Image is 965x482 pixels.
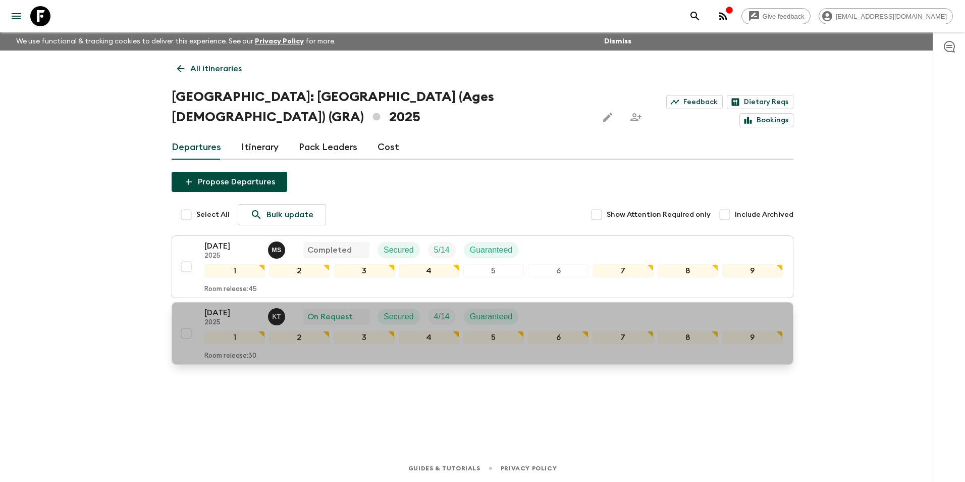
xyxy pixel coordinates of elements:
[819,8,953,24] div: [EMAIL_ADDRESS][DOMAIN_NAME]
[528,264,588,277] div: 6
[238,204,326,225] a: Bulk update
[307,244,352,256] p: Completed
[204,331,265,344] div: 1
[272,313,281,321] p: K T
[658,331,718,344] div: 8
[204,285,257,294] p: Room release: 45
[378,135,399,160] a: Cost
[470,244,513,256] p: Guaranteed
[428,242,456,258] div: Trip Fill
[593,331,653,344] div: 7
[241,135,279,160] a: Itinerary
[172,235,793,298] button: [DATE]2025Magda SotiriadisCompletedSecuredTrip FillGuaranteed123456789Room release:45
[204,264,265,277] div: 1
[593,264,653,277] div: 7
[204,319,260,327] p: 2025
[6,6,26,26] button: menu
[204,240,260,252] p: [DATE]
[528,331,588,344] div: 6
[172,59,247,79] a: All itineraries
[727,95,793,109] a: Dietary Reqs
[399,264,459,277] div: 4
[334,331,394,344] div: 3
[172,302,793,365] button: [DATE]2025Kostantinos TsaousisOn RequestSecuredTrip FillGuaranteed123456789Room release:30
[399,331,459,344] div: 4
[299,135,357,160] a: Pack Leaders
[384,244,414,256] p: Secured
[626,107,646,127] span: Share this itinerary
[172,87,589,127] h1: [GEOGRAPHIC_DATA]: [GEOGRAPHIC_DATA] (Ages [DEMOGRAPHIC_DATA]) (GRA) 2025
[204,252,260,260] p: 2025
[685,6,705,26] button: search adventures
[735,210,793,220] span: Include Archived
[470,311,513,323] p: Guaranteed
[172,135,221,160] a: Departures
[334,264,394,277] div: 3
[307,311,353,323] p: On Request
[739,113,793,127] a: Bookings
[658,264,718,277] div: 8
[255,38,304,45] a: Privacy Policy
[196,210,230,220] span: Select All
[428,309,456,325] div: Trip Fill
[598,107,618,127] button: Edit this itinerary
[434,244,450,256] p: 5 / 14
[722,264,783,277] div: 9
[378,242,420,258] div: Secured
[268,311,287,319] span: Kostantinos Tsaousis
[602,34,634,49] button: Dismiss
[463,331,524,344] div: 5
[172,172,287,192] button: Propose Departures
[268,245,287,253] span: Magda Sotiriadis
[269,331,330,344] div: 2
[204,352,256,360] p: Room release: 30
[830,13,952,20] span: [EMAIL_ADDRESS][DOMAIN_NAME]
[434,311,450,323] p: 4 / 14
[12,32,340,51] p: We use functional & tracking cookies to deliver this experience. See our for more.
[190,63,242,75] p: All itineraries
[463,264,524,277] div: 5
[666,95,723,109] a: Feedback
[607,210,711,220] span: Show Attention Required only
[757,13,810,20] span: Give feedback
[268,308,287,325] button: KT
[722,331,783,344] div: 9
[501,463,557,474] a: Privacy Policy
[266,209,313,221] p: Bulk update
[204,307,260,319] p: [DATE]
[384,311,414,323] p: Secured
[741,8,811,24] a: Give feedback
[408,463,480,474] a: Guides & Tutorials
[269,264,330,277] div: 2
[378,309,420,325] div: Secured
